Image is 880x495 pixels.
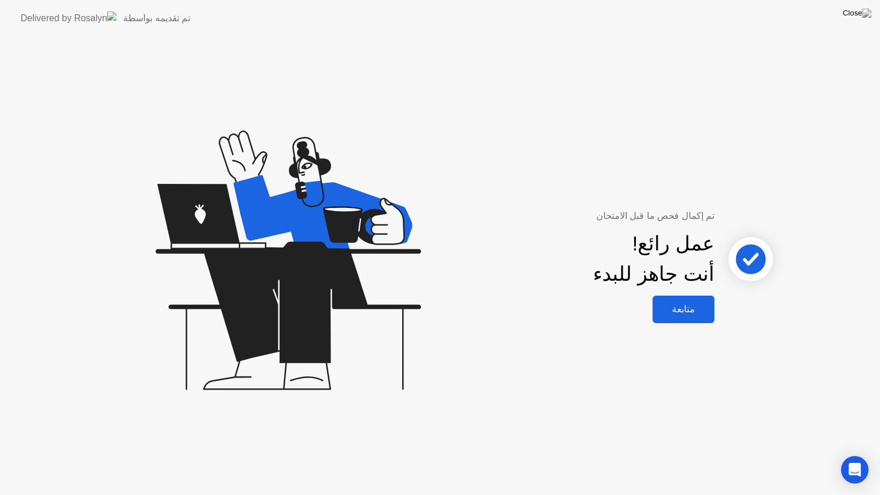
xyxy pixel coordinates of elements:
[843,9,871,18] img: Close
[593,229,714,289] div: عمل رائع! أنت جاهز للبدء
[123,11,190,25] div: تم تقديمه بواسطة
[478,209,714,223] div: تم إكمال فحص ما قبل الامتحان
[841,456,869,484] div: Open Intercom Messenger
[656,304,711,315] div: متابعة
[653,296,714,323] button: متابعة
[21,11,116,25] img: Delivered by Rosalyn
